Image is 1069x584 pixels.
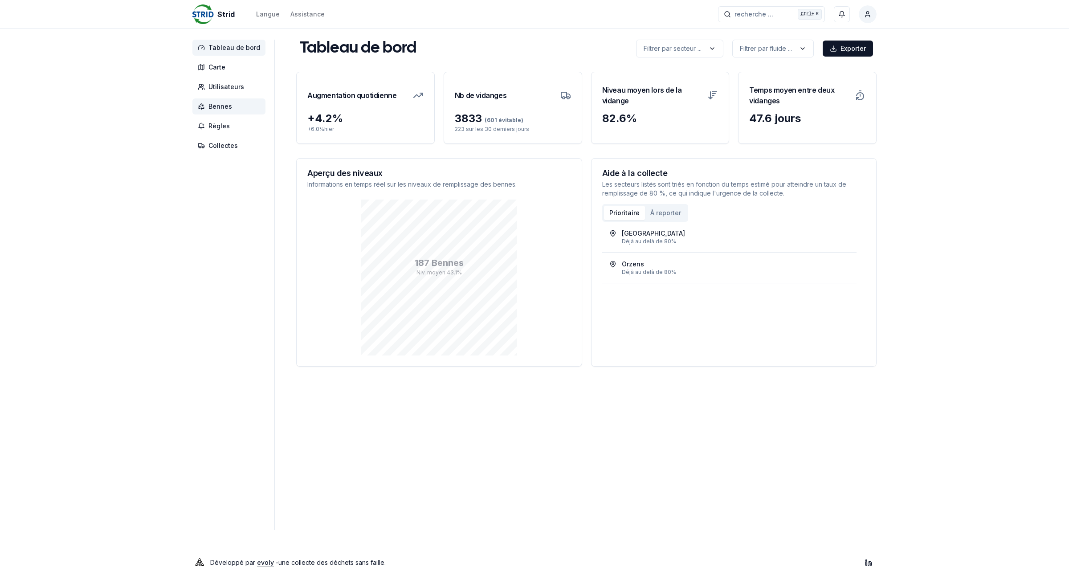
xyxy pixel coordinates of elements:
div: Langue [256,10,280,19]
a: Règles [192,118,269,134]
span: Collectes [208,141,238,150]
a: OrzensDéjà au delà de 80% [609,260,850,276]
a: Assistance [290,9,325,20]
h3: Nb de vidanges [455,83,506,108]
img: Evoly Logo [192,555,207,570]
p: Informations en temps réel sur les niveaux de remplissage des bennes. [307,180,571,189]
span: Règles [208,122,230,131]
h3: Aperçu des niveaux [307,169,571,177]
h3: Niveau moyen lors de la vidange [602,83,702,108]
span: Carte [208,63,225,72]
span: Utilisateurs [208,82,244,91]
a: [GEOGRAPHIC_DATA]Déjà au delà de 80% [609,229,850,245]
p: Filtrer par fluide ... [740,44,792,53]
h3: Aide à la collecte [602,169,866,177]
a: Tableau de bord [192,40,269,56]
button: Exporter [823,41,873,57]
button: label [636,40,723,57]
a: Collectes [192,138,269,154]
h3: Temps moyen entre deux vidanges [749,83,849,108]
button: Prioritaire [604,206,645,220]
span: Strid [217,9,235,20]
div: [GEOGRAPHIC_DATA] [622,229,685,238]
span: (601 évitable) [482,117,523,123]
p: Les secteurs listés sont triés en fonction du temps estimé pour atteindre un taux de remplissage ... [602,180,866,198]
a: Utilisateurs [192,79,269,95]
span: Bennes [208,102,232,111]
div: Orzens [622,260,644,269]
button: Langue [256,9,280,20]
p: Développé par - une collecte des déchets sans faille . [210,556,386,569]
h3: Augmentation quotidienne [307,83,396,108]
button: À reporter [645,206,686,220]
a: Bennes [192,98,269,114]
div: 3833 [455,111,571,126]
div: Déjà au delà de 80% [622,269,850,276]
h1: Tableau de bord [300,40,416,57]
span: recherche ... [734,10,773,19]
img: Strid Logo [192,4,214,25]
button: recherche ...Ctrl+K [718,6,825,22]
div: + 4.2 % [307,111,424,126]
div: 82.6 % [602,111,718,126]
a: evoly [257,559,274,566]
div: 47.6 jours [749,111,865,126]
p: 223 sur les 30 derniers jours [455,126,571,133]
p: + 6.0 % hier [307,126,424,133]
p: Filtrer par secteur ... [644,44,702,53]
a: Strid [192,9,238,20]
a: Carte [192,59,269,75]
span: Tableau de bord [208,43,260,52]
button: label [732,40,814,57]
div: Déjà au delà de 80% [622,238,850,245]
